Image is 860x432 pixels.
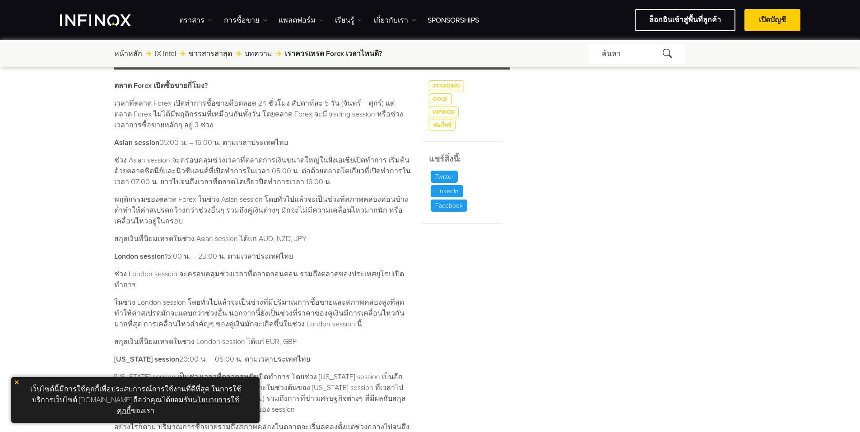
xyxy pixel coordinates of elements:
p: 05:00 น. – 16:00 น. ตามเวลาประเทศไทย [114,137,411,148]
p: LinkedIn [431,185,463,197]
a: INFINOX Logo [60,14,152,26]
strong: London session [114,252,165,261]
strong: ตลาด Forex เปิดซื้อขายกี่โมง? [114,81,208,90]
a: ฟอเร็กซ์ [429,120,456,130]
p: สกุลเงินที่นิยมเทรดในช่วง London session ได้แก่ EUR, GBP [114,336,411,347]
a: หน้าหลัก [114,48,142,59]
a: การซื้อขาย [224,15,267,26]
a: ข่าวสารล่าสุด [189,48,232,59]
a: Twitter [429,171,460,183]
div: ค้นหา [588,44,685,64]
span: เราควรเทรด Forex เวลาไหนดี? [285,48,382,59]
a: ล็อกอินเข้าสู่พื้นที่ลูกค้า [635,9,735,31]
p: ช่วง Asian session จะครอบคลุมช่วงเวลาที่ตลาดการเงินขนาดใหญ่ในฝั่งเอเชียเปิดทำการ เริ่มต้นด้วยตลาด... [114,155,411,187]
p: Twitter [431,171,458,183]
p: เว็บไซต์นี้มีการใช้คุกกี้เพื่อประสบการณ์การใช้งานที่ดีที่สุด ในการใช้บริการเว็บไซต์ [DOMAIN_NAME]... [16,381,255,418]
p: สกุลเงินที่นิยมเทรดในช่วง Asian session ได้แก่ AUD, NZD, JPY [114,233,411,244]
p: ช่วง London session จะครอบคลุมช่วงเวลาที่ตลาดลอนดอน รวมถึงตลาดของประเทศยุโรปเปิดทำการ [114,269,411,290]
a: เปิดบัญชี [744,9,800,31]
img: yellow close icon [14,379,20,386]
img: arrow-right [236,51,241,56]
img: arrow-right [276,51,281,56]
a: บทความ [245,48,272,59]
a: Gold [429,93,452,104]
a: LinkedIn [429,185,465,197]
p: 15:00 น. – 23:00 น. ตามเวลาประเทศไทย [114,251,411,262]
a: ตราสาร [179,15,213,26]
strong: [US_STATE] session [114,355,179,364]
a: #Trading [429,80,464,91]
p: พฤติกรรมของตลาด Forex ในช่วง Asian session โดยทั่วไปแล้วจะเป็นช่วงที่สภาพคล่องค่อนข้างต่ำทำให้ค่า... [114,194,411,227]
p: 20:00 น. – 05:00 น. ตามเวลาประเทศไทย [114,354,411,365]
a: แพลตฟอร์ม [279,15,324,26]
p: ในช่วง London session โดยทั่วไปแล้วจะเป็นช่วงที่มีปริมาณการซื้อขายและสภาพคล่องสูงที่สุด ทำให้ค่าส... [114,297,411,330]
p: [US_STATE] session เป็นช่วงเวลาที่ตลาดสหรัฐเปิดทำการ โดยช่วง [US_STATE] session เป็นอีกช่วงที่มีป... [114,372,411,415]
a: เกี่ยวกับเรา [374,15,416,26]
p: เวลาที่ตลาด Forex เปิดทำการซื้อขายคือตลอด 24 ชั่วโมง สัปดาห์ละ 5 วัน (จันทร์ – ศุกร์) แต่ตลาด For... [114,98,411,130]
a: Facebook [429,200,469,212]
img: arrow-right [146,51,151,56]
p: Facebook [431,200,467,212]
strong: Asian session [114,138,159,147]
img: arrow-right [180,51,185,56]
h5: แชร์สิ่งนี้: [429,153,501,165]
a: INFINOX [429,107,459,117]
a: Sponsorships [428,15,479,26]
a: เรียนรู้ [335,15,363,26]
a: IX Intel [155,48,176,59]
